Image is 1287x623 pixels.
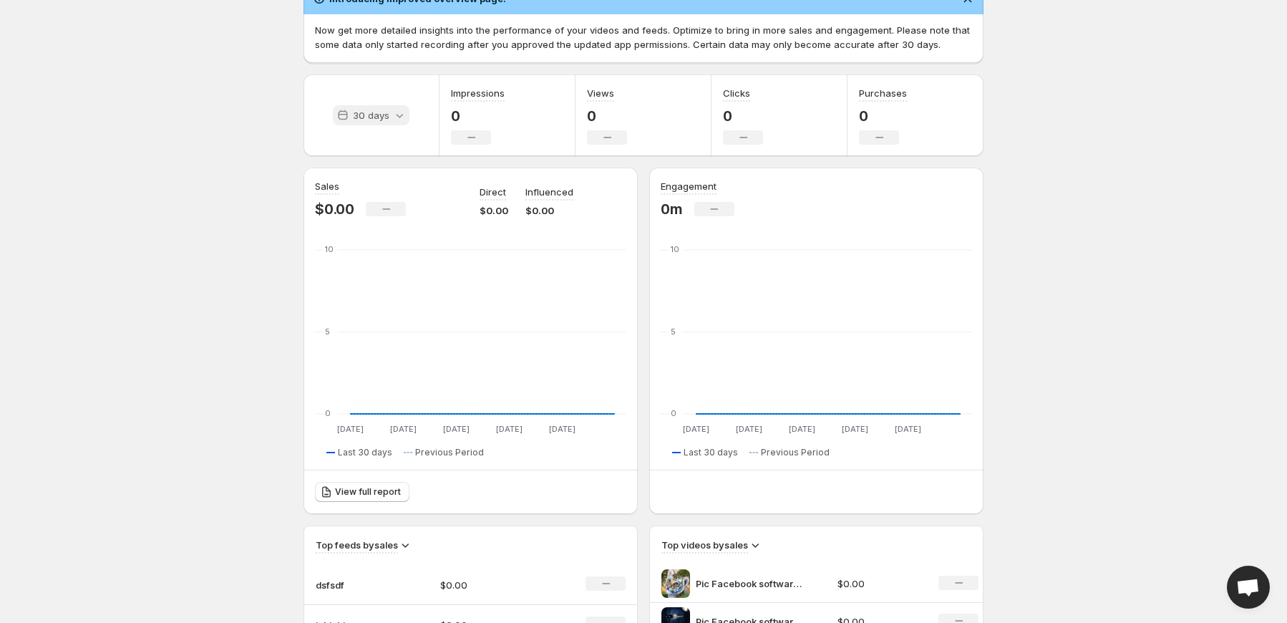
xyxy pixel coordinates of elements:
[895,424,921,434] text: [DATE]
[549,424,575,434] text: [DATE]
[671,408,676,418] text: 0
[661,569,690,598] img: Pic Facebook software plotagraph
[480,185,506,199] p: Direct
[325,327,330,337] text: 5
[415,447,484,458] span: Previous Period
[671,244,679,254] text: 10
[683,424,709,434] text: [DATE]
[837,576,922,591] p: $0.00
[325,408,331,418] text: 0
[859,107,907,125] p: 0
[684,447,738,458] span: Last 30 days
[443,424,470,434] text: [DATE]
[451,86,505,100] h3: Impressions
[316,578,387,592] p: dsfsdf
[315,179,339,193] h3: Sales
[315,201,354,218] p: $0.00
[315,482,409,502] a: View full report
[390,424,417,434] text: [DATE]
[842,424,868,434] text: [DATE]
[789,424,815,434] text: [DATE]
[587,107,627,125] p: 0
[671,327,676,337] text: 5
[440,578,542,592] p: $0.00
[525,185,573,199] p: Influenced
[661,179,717,193] h3: Engagement
[325,244,334,254] text: 10
[587,86,614,100] h3: Views
[315,23,972,52] p: Now get more detailed insights into the performance of your videos and feeds. Optimize to bring i...
[338,447,392,458] span: Last 30 days
[316,538,398,552] h3: Top feeds by sales
[451,107,505,125] p: 0
[661,201,683,218] p: 0m
[696,576,803,591] p: Pic Facebook software plotagraph
[859,86,907,100] h3: Purchases
[337,424,364,434] text: [DATE]
[353,108,389,122] p: 30 days
[480,203,508,218] p: $0.00
[496,424,523,434] text: [DATE]
[525,203,573,218] p: $0.00
[1227,566,1270,609] div: Open chat
[335,486,401,498] span: View full report
[723,107,763,125] p: 0
[761,447,830,458] span: Previous Period
[723,86,750,100] h3: Clicks
[661,538,748,552] h3: Top videos by sales
[736,424,762,434] text: [DATE]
